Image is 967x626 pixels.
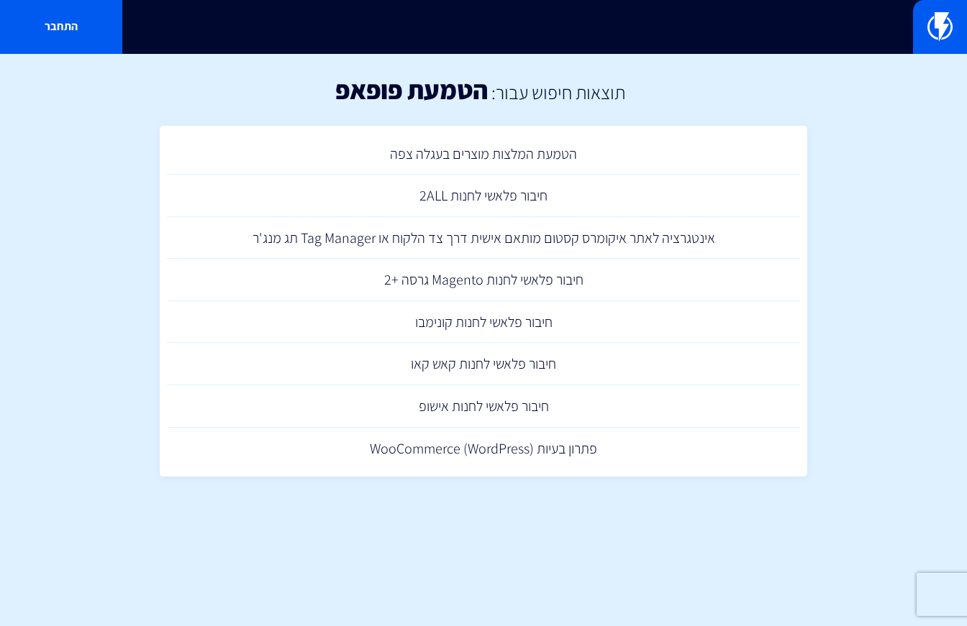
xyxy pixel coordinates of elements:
a: חיבור פלאשי לחנות קונימבו [167,301,800,344]
a: אינטגרציה לאתר איקומרס קסטום מותאם אישית דרך צד הלקוח או Tag Manager תג מנג'ר [167,217,800,259]
a: חיבור פלאשי לחנות אישופ [167,385,800,428]
a: חיבור פלאשי לחנות Magento גרסה +2 [167,259,800,301]
a: חיבור פלאשי לחנות 2ALL [167,175,800,217]
a: חיבור פלאשי לחנות קאש קאו [167,343,800,385]
h2: תוצאות חיפוש עבור: [488,82,625,103]
a: פתרון בעיות (WooCommerce (WordPress [167,428,800,470]
a: הטמעת המלצות מוצרים בעגלה צפה [167,133,800,175]
h1: הטמעת פופאפ [335,75,488,104]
